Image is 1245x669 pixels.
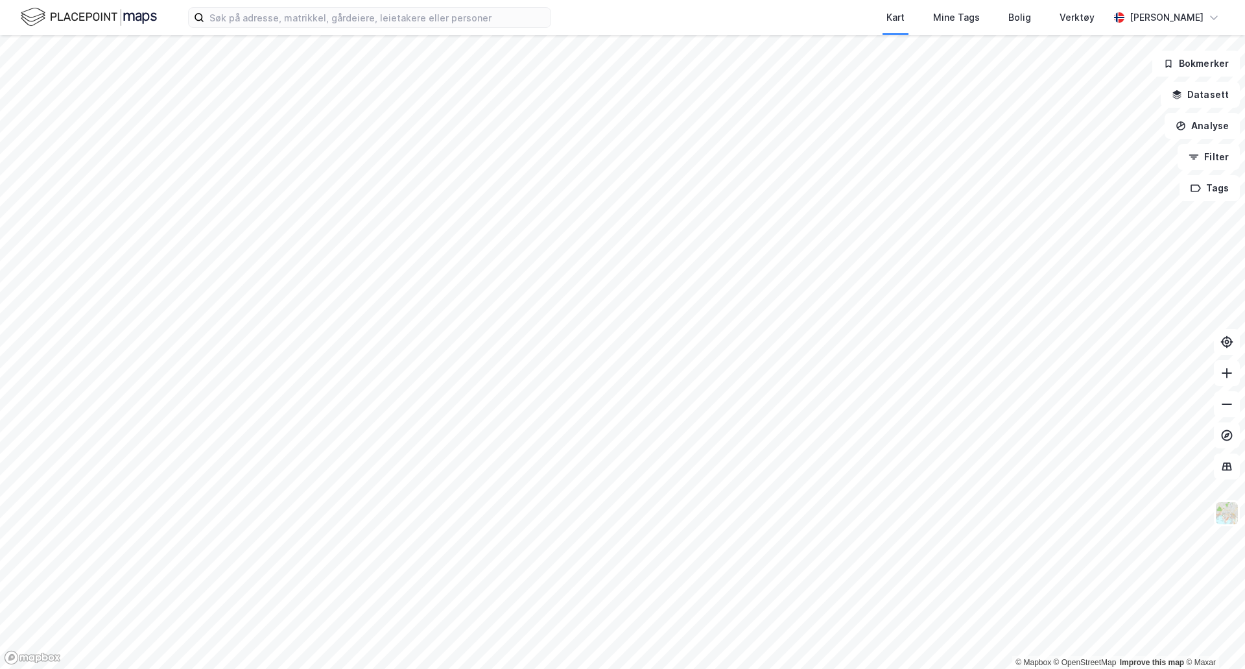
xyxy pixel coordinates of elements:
[1015,658,1051,667] a: Mapbox
[4,650,61,665] a: Mapbox homepage
[1130,10,1203,25] div: [PERSON_NAME]
[21,6,157,29] img: logo.f888ab2527a4732fd821a326f86c7f29.svg
[1165,113,1240,139] button: Analyse
[1180,175,1240,201] button: Tags
[1180,607,1245,669] iframe: Chat Widget
[1215,501,1239,526] img: Z
[1178,144,1240,170] button: Filter
[1161,82,1240,108] button: Datasett
[204,8,551,27] input: Søk på adresse, matrikkel, gårdeiere, leietakere eller personer
[933,10,980,25] div: Mine Tags
[1120,658,1184,667] a: Improve this map
[1060,10,1095,25] div: Verktøy
[1008,10,1031,25] div: Bolig
[886,10,905,25] div: Kart
[1180,607,1245,669] div: Kontrollprogram for chat
[1054,658,1117,667] a: OpenStreetMap
[1152,51,1240,77] button: Bokmerker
